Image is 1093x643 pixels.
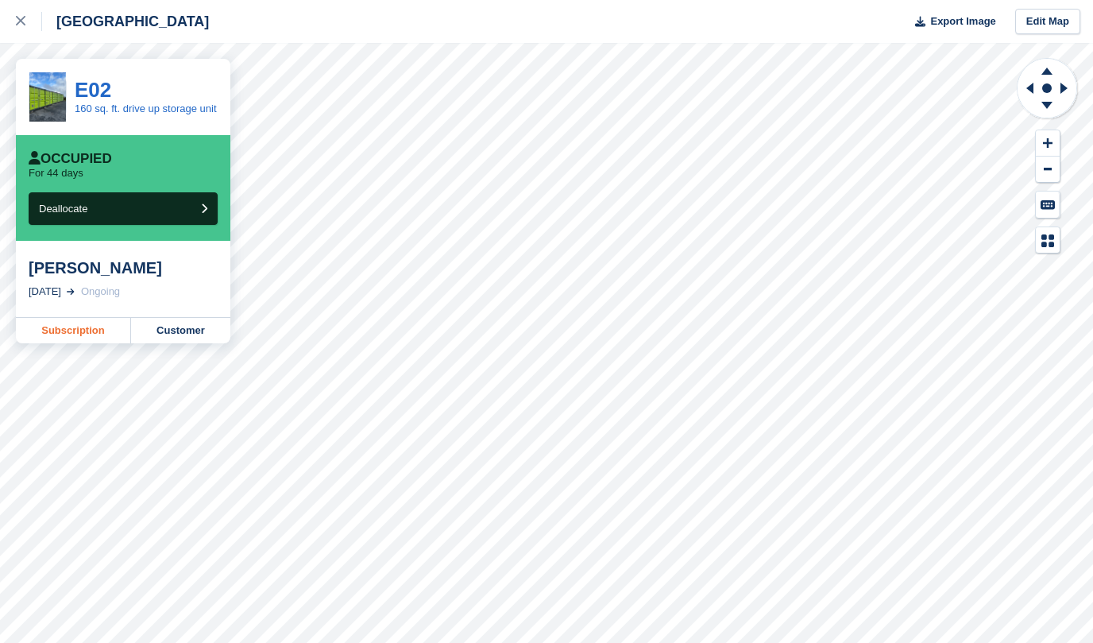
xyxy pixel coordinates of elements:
a: Edit Map [1015,9,1080,35]
div: [DATE] [29,284,61,300]
img: arrow-right-light-icn-cde0832a797a2874e46488d9cf13f60e5c3a73dbe684e267c42b8395dfbc2abf.svg [67,289,75,295]
p: For 44 days [29,167,83,180]
button: Export Image [906,9,996,35]
a: Customer [131,318,230,343]
button: Map Legend [1036,227,1060,254]
span: Export Image [930,14,995,29]
button: Zoom In [1036,130,1060,157]
img: External%20unit%20160%20sq.%20ft.JPG [29,72,66,121]
div: [GEOGRAPHIC_DATA] [42,12,209,31]
a: 160 sq. ft. drive up storage unit [75,103,217,114]
div: [PERSON_NAME] [29,258,218,277]
a: E02 [75,78,111,102]
button: Deallocate [29,192,218,225]
div: Occupied [29,151,112,167]
button: Keyboard Shortcuts [1036,192,1060,218]
span: Deallocate [39,203,87,215]
button: Zoom Out [1036,157,1060,183]
div: Ongoing [81,284,120,300]
a: Subscription [16,318,131,343]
